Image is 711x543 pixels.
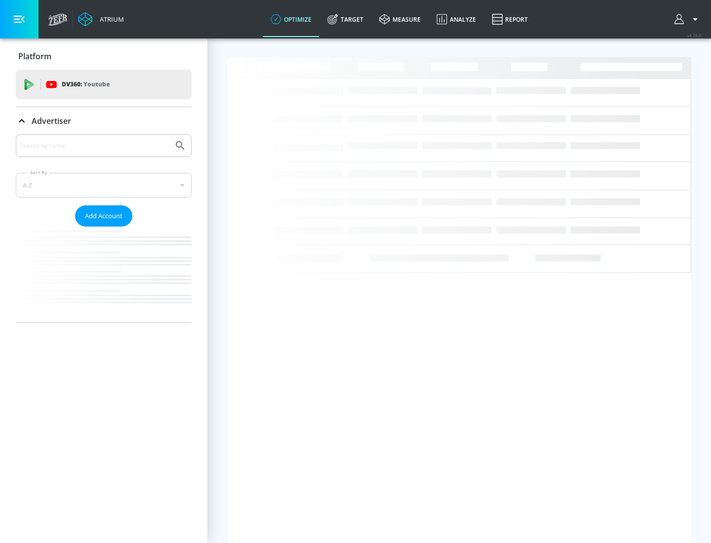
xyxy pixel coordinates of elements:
div: Atrium [96,15,124,24]
div: Advertiser [16,134,192,322]
button: Add Account [75,205,132,227]
input: Search by name [20,139,169,152]
div: Advertiser [16,107,192,135]
a: Atrium [78,12,124,27]
p: Youtube [83,79,110,89]
p: Advertiser [32,116,71,126]
p: Platform [18,51,51,62]
label: Sort By [28,169,49,176]
span: Add Account [85,210,122,222]
span: v 4.28.0 [687,33,701,38]
div: A-Z [16,173,192,197]
p: DV360: [62,79,110,90]
a: Report [484,1,536,37]
div: Platform [16,42,192,70]
nav: list of Advertiser [16,227,192,322]
div: DV360: Youtube [16,70,192,99]
a: measure [371,1,429,37]
a: Target [319,1,371,37]
a: optimize [263,1,319,37]
a: Analyze [429,1,484,37]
